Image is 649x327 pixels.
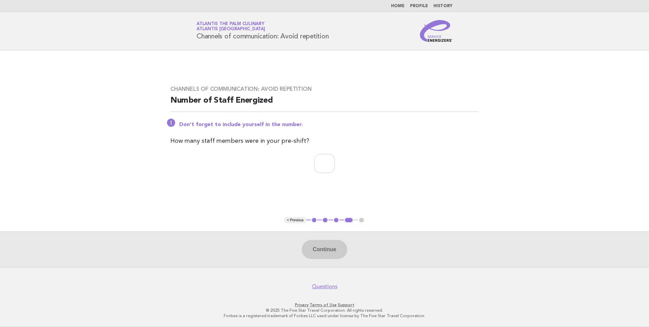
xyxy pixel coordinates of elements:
a: Atlantis The Palm CulinaryAtlantis [GEOGRAPHIC_DATA] [197,22,265,31]
p: Forbes is a registered trademark of Forbes LLC used under license by The Five Star Travel Corpora... [117,313,532,319]
a: Questions [312,283,337,290]
button: 2 [322,217,329,224]
p: Don't forget to include yourself in the number. [179,121,479,128]
button: < Previous [284,217,306,224]
h1: Channels of communication: Avoid repetition [197,22,329,40]
p: © 2025 The Five Star Travel Corporation. All rights reserved. [117,308,532,313]
a: Support [338,303,354,307]
h2: Number of Staff Energized [170,95,479,112]
a: History [433,4,452,8]
button: 3 [333,217,340,224]
img: Service Energizers [420,20,452,42]
a: Privacy [295,303,309,307]
a: Home [391,4,405,8]
button: 4 [344,217,354,224]
span: Atlantis [GEOGRAPHIC_DATA] [197,27,265,32]
button: 1 [311,217,318,224]
h3: Channels of communication: Avoid repetition [170,86,479,92]
p: · · [117,302,532,308]
a: Profile [410,4,428,8]
p: How many staff members were in your pre-shift? [170,136,479,146]
a: Terms of Use [310,303,337,307]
